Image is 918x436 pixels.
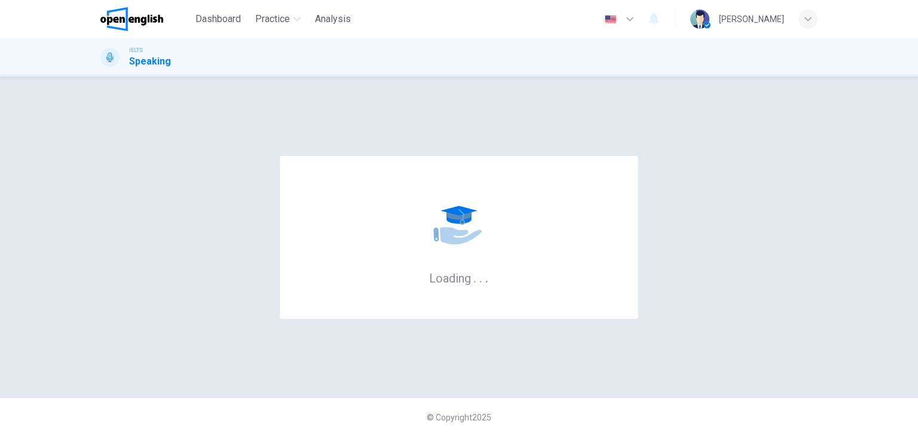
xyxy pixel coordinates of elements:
button: Practice [250,8,305,30]
h6: . [485,267,489,287]
h6: Loading [429,270,489,285]
h6: . [473,267,477,287]
span: © Copyright 2025 [427,413,491,422]
img: OpenEnglish logo [100,7,163,31]
button: Dashboard [191,8,246,30]
a: OpenEnglish logo [100,7,191,31]
img: en [603,15,618,24]
div: [PERSON_NAME] [719,12,784,26]
span: IELTS [129,46,143,54]
h6: . [479,267,483,287]
span: Practice [255,12,290,26]
img: Profile picture [690,10,709,29]
button: Analysis [310,8,356,30]
span: Dashboard [195,12,241,26]
span: Analysis [315,12,351,26]
h1: Speaking [129,54,171,69]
